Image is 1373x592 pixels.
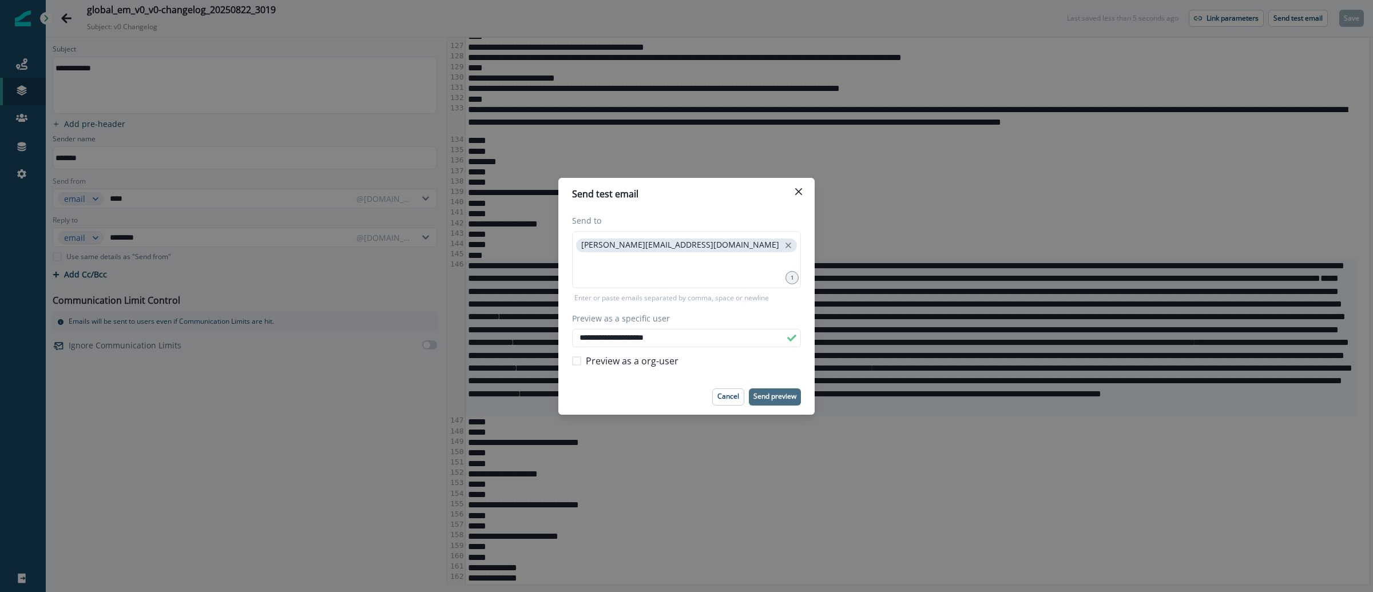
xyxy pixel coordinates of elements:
p: Send test email [572,187,638,201]
p: Send preview [753,392,796,400]
div: 1 [785,271,799,284]
label: Send to [572,214,794,227]
button: Cancel [712,388,744,406]
button: Close [789,182,808,201]
p: Enter or paste emails separated by comma, space or newline [572,293,771,303]
button: close [783,240,794,251]
p: Cancel [717,392,739,400]
p: [PERSON_NAME][EMAIL_ADDRESS][DOMAIN_NAME] [581,240,779,250]
button: Send preview [749,388,801,406]
span: Preview as a org-user [586,354,678,368]
label: Preview as a specific user [572,312,794,324]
